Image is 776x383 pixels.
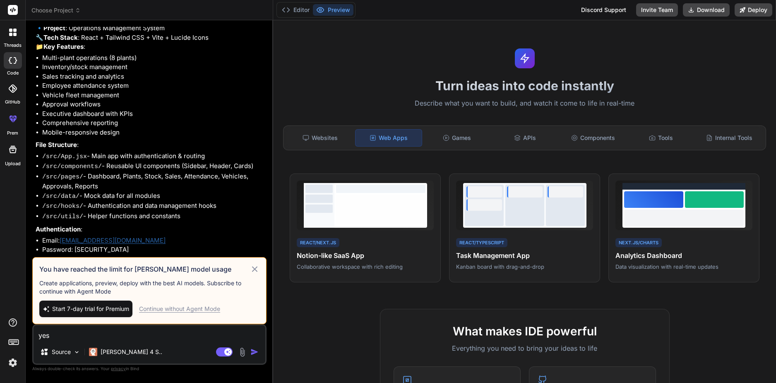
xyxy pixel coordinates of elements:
[456,263,593,270] p: Kanban board with drag-and-drop
[6,356,20,370] img: settings
[73,349,80,356] img: Pick Models
[36,225,81,233] strong: Authentication
[42,91,265,100] li: Vehicle fleet management
[42,191,265,202] li: - Mock data for all modules
[355,129,422,147] div: Web Apps
[424,129,490,147] div: Games
[456,238,507,248] div: React/TypeScript
[42,193,79,200] code: /src/data/
[43,43,84,51] strong: Key Features
[560,129,626,147] div: Components
[52,305,129,313] span: Start 7-day trial for Premium
[238,347,247,357] img: attachment
[43,24,65,32] strong: Project
[696,129,762,147] div: Internal Tools
[32,365,267,373] p: Always double-check its answers. Your in Bind
[42,128,265,137] li: Mobile-responsive design
[394,323,656,340] h2: What makes IDE powerful
[576,3,631,17] div: Discord Support
[42,161,265,172] li: - Reusable UI components (Sidebar, Header, Cards)
[111,366,126,371] span: privacy
[297,251,434,260] h4: Notion-like SaaS App
[615,251,752,260] h4: Analytics Dashboard
[42,81,265,91] li: Employee attendance system
[101,348,162,356] p: [PERSON_NAME] 4 S..
[60,236,166,244] a: [EMAIL_ADDRESS][DOMAIN_NAME]
[683,3,730,17] button: Download
[39,279,259,296] p: Create applications, preview, deploy with the best AI models. Subscribe to continue with Agent Mode
[42,118,265,128] li: Comprehensive reporting
[4,42,22,49] label: threads
[456,251,593,260] h4: Task Management App
[36,24,265,52] p: 🔹 : Operations Management System 🔧 : React + Tailwind CSS + Vite + Lucide Icons 📁 :
[42,152,265,162] li: - Main app with authentication & routing
[42,109,265,119] li: Executive dashboard with KPIs
[42,172,265,191] li: - Dashboard, Plants, Stock, Sales, Attendance, Vehicles, Approvals, Reports
[42,163,102,170] code: /src/components/
[42,212,265,222] li: - Helper functions and constants
[139,305,220,313] div: Continue without Agent Mode
[42,153,87,160] code: /src/App.jsx
[42,72,265,82] li: Sales tracking and analytics
[34,325,265,340] textarea: yes
[31,6,81,14] span: Choose Project
[42,236,265,246] li: Email:
[735,3,772,17] button: Deploy
[5,99,20,106] label: GitHub
[5,160,21,167] label: Upload
[297,238,339,248] div: React/Next.js
[42,213,83,220] code: /src/utils/
[615,238,662,248] div: Next.js/Charts
[36,140,265,150] p: :
[42,203,83,210] code: /src/hooks/
[36,225,265,234] p: :
[7,130,18,137] label: prem
[615,263,752,270] p: Data visualization with real-time updates
[36,141,77,149] strong: File Structure
[42,100,265,109] li: Approval workflows
[42,63,265,72] li: Inventory/stock management
[628,129,694,147] div: Tools
[89,348,97,356] img: Claude 4 Sonnet
[278,78,771,93] h1: Turn ideas into code instantly
[287,129,353,147] div: Websites
[250,348,259,356] img: icon
[297,263,434,270] p: Collaborative workspace with rich editing
[636,3,678,17] button: Invite Team
[313,4,353,16] button: Preview
[42,201,265,212] li: - Authentication and data management hooks
[42,245,265,255] li: Password: [SECURITY_DATA]
[52,348,71,356] p: Source
[42,173,83,181] code: /src/pages/
[39,264,250,274] h3: You have reached the limit for [PERSON_NAME] model usage
[39,301,132,317] button: Start 7-day trial for Premium
[279,4,313,16] button: Editor
[278,98,771,109] p: Describe what you want to build, and watch it come to life in real-time
[43,34,78,41] strong: Tech Stack
[492,129,558,147] div: APIs
[7,70,19,77] label: code
[42,53,265,63] li: Multi-plant operations (8 plants)
[394,343,656,353] p: Everything you need to bring your ideas to life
